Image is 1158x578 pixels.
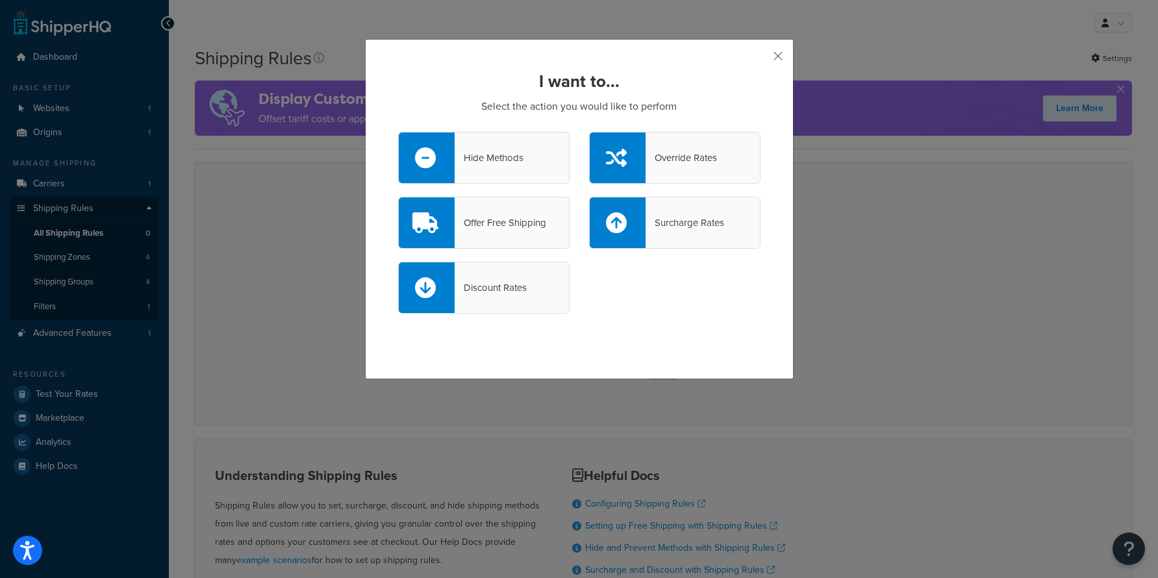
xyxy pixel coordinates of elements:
[398,97,761,116] p: Select the action you would like to perform
[455,149,523,167] div: Hide Methods
[646,214,724,232] div: Surcharge Rates
[455,214,546,232] div: Offer Free Shipping
[539,69,620,94] strong: I want to...
[455,279,527,297] div: Discount Rates
[646,149,717,167] div: Override Rates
